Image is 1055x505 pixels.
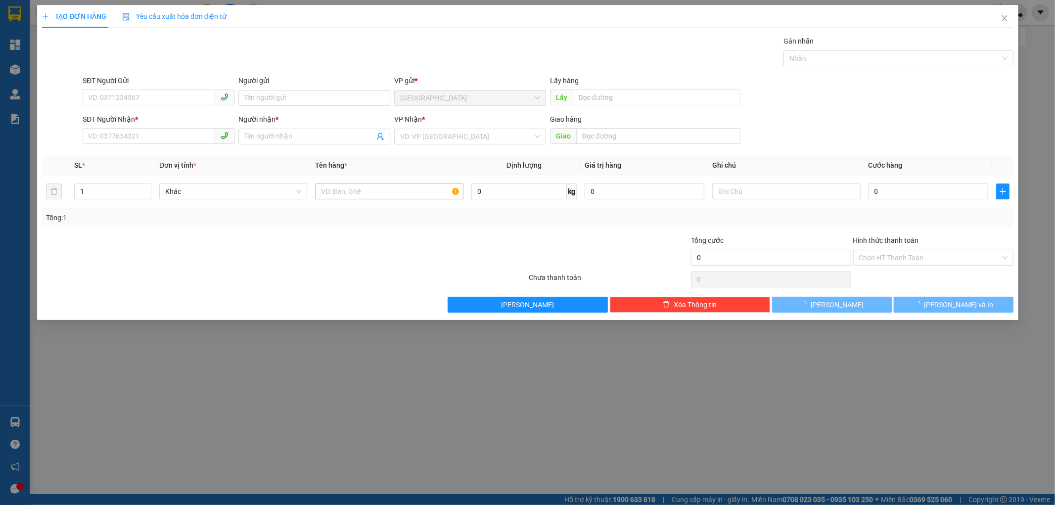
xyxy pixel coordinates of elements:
th: Ghi chú [708,156,864,175]
span: kg [567,184,577,199]
div: Tổng: 1 [46,212,407,223]
span: Yêu cầu xuất hóa đơn điện tử [122,12,227,20]
div: Người nhận [238,114,390,125]
span: Lấy [550,90,572,105]
span: delete [663,301,670,309]
button: Close [990,5,1018,33]
span: Lấy hàng [550,77,578,85]
span: loading [913,301,924,308]
span: phone [221,93,229,101]
span: Tên hàng [315,161,347,169]
span: [PERSON_NAME] và In [924,299,993,310]
input: Dọc đường [572,90,740,105]
span: Giao [550,128,576,144]
span: Xóa Thông tin [674,299,717,310]
div: SĐT Người Gửi [83,75,234,86]
span: [PERSON_NAME] [501,299,554,310]
span: Cước hàng [868,161,902,169]
span: Giao hàng [550,115,581,123]
div: VP gửi [394,75,546,86]
label: Gán nhãn [783,37,814,45]
span: phone [221,132,229,139]
span: Đà Lạt [400,91,540,105]
span: Đơn vị tính [159,161,196,169]
div: SĐT Người Nhận [83,114,234,125]
button: [PERSON_NAME] [448,297,608,313]
span: Tổng cước [690,236,723,244]
span: Giá trị hàng [585,161,621,169]
div: Chưa thanh toán [528,272,690,289]
input: Ghi Chú [712,184,860,199]
input: 0 [585,184,704,199]
img: icon [122,13,130,21]
button: deleteXóa Thông tin [610,297,770,313]
span: TẠO ĐƠN HÀNG [42,12,106,20]
button: plus [996,184,1009,199]
label: Hình thức thanh toán [853,236,918,244]
span: Khác [165,184,301,199]
button: [PERSON_NAME] và In [893,297,1013,313]
input: VD: Bàn, Ghế [315,184,463,199]
span: [PERSON_NAME] [811,299,864,310]
span: plus [42,13,49,20]
span: plus [996,187,1009,195]
button: delete [46,184,62,199]
span: Định lượng [506,161,542,169]
span: VP Nhận [394,115,422,123]
button: [PERSON_NAME] [772,297,891,313]
span: close [1000,14,1008,22]
span: user-add [376,133,384,140]
span: SL [74,161,82,169]
div: Người gửi [238,75,390,86]
input: Dọc đường [576,128,740,144]
span: loading [800,301,811,308]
